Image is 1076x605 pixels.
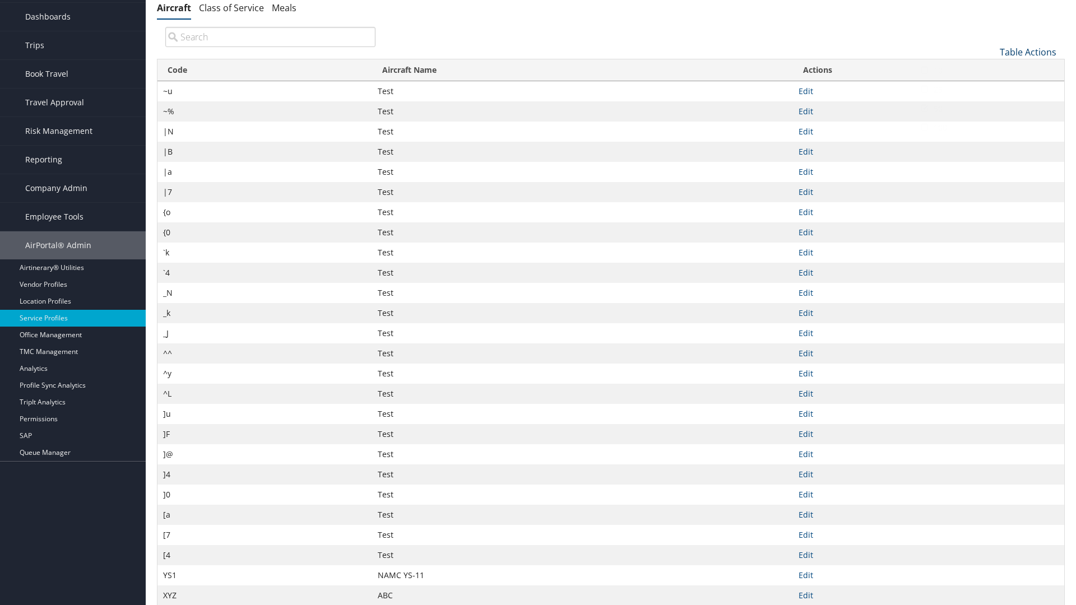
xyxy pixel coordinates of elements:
[917,118,1064,137] a: 100
[25,117,92,145] span: Risk Management
[25,60,68,88] span: Book Travel
[917,80,1064,99] a: 25
[25,203,84,231] span: Employee Tools
[25,231,91,259] span: AirPortal® Admin
[917,61,1064,80] a: 10
[25,174,87,202] span: Company Admin
[25,146,62,174] span: Reporting
[917,99,1064,118] a: 50
[25,89,84,117] span: Travel Approval
[25,3,71,31] span: Dashboards
[25,31,44,59] span: Trips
